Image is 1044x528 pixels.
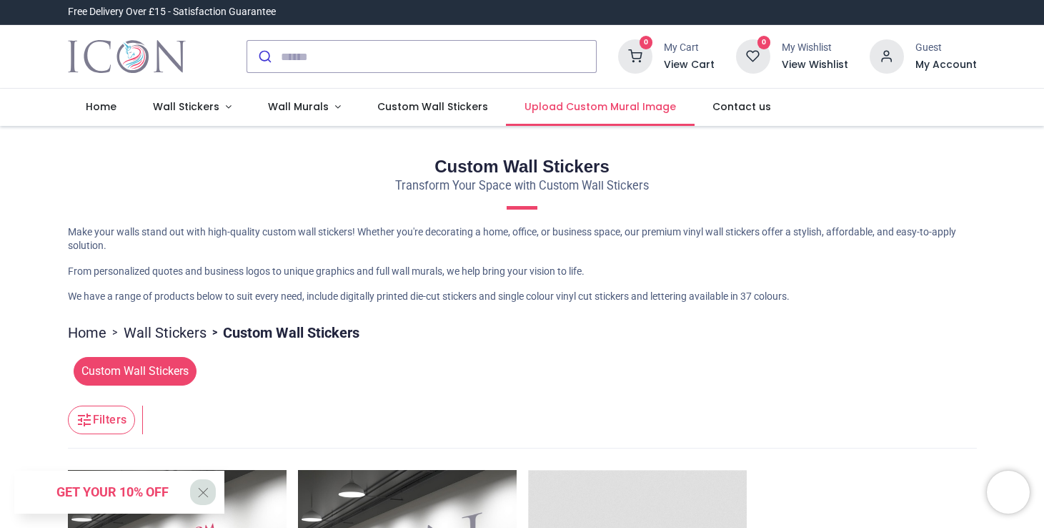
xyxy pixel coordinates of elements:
p: We have a range of products below to suit every need, include digitally printed die-cut stickers ... [68,290,977,304]
a: My Account [915,58,977,72]
div: My Cart [664,41,715,55]
span: Contact us [712,99,771,114]
a: Wall Stickers [124,323,207,343]
a: 0 [618,50,652,62]
h2: Custom Wall Stickers [68,155,977,179]
img: Icon Wall Stickers [68,36,186,77]
span: Custom Wall Stickers [74,357,197,386]
a: Wall Murals [249,89,359,126]
span: Wall Murals [268,99,329,114]
button: Submit [247,41,281,72]
a: 0 [736,50,770,62]
iframe: Brevo live chat [987,471,1030,514]
div: Guest [915,41,977,55]
span: Custom Wall Stickers [377,99,488,114]
sup: 0 [757,36,771,49]
a: View Cart [664,58,715,72]
button: Custom Wall Stickers [68,357,197,386]
button: Filters [68,406,135,434]
div: My Wishlist [782,41,848,55]
span: Upload Custom Mural Image [525,99,676,114]
iframe: Customer reviews powered by Trustpilot [677,5,977,19]
p: From personalized quotes and business logos to unique graphics and full wall murals, we help brin... [68,265,977,279]
span: Wall Stickers [153,99,219,114]
p: Transform Your Space with Custom Wall Stickers [68,178,977,195]
li: Custom Wall Stickers [207,323,359,343]
span: Home [86,99,116,114]
a: Wall Stickers [135,89,250,126]
p: Make your walls stand out with high-quality custom wall stickers! Whether you're decorating a hom... [68,225,977,253]
a: View Wishlist [782,58,848,72]
a: Logo of Icon Wall Stickers [68,36,186,77]
div: Free Delivery Over £15 - Satisfaction Guarantee [68,5,276,19]
span: > [207,326,223,340]
sup: 0 [640,36,653,49]
a: Home [68,323,106,343]
span: > [106,326,124,340]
